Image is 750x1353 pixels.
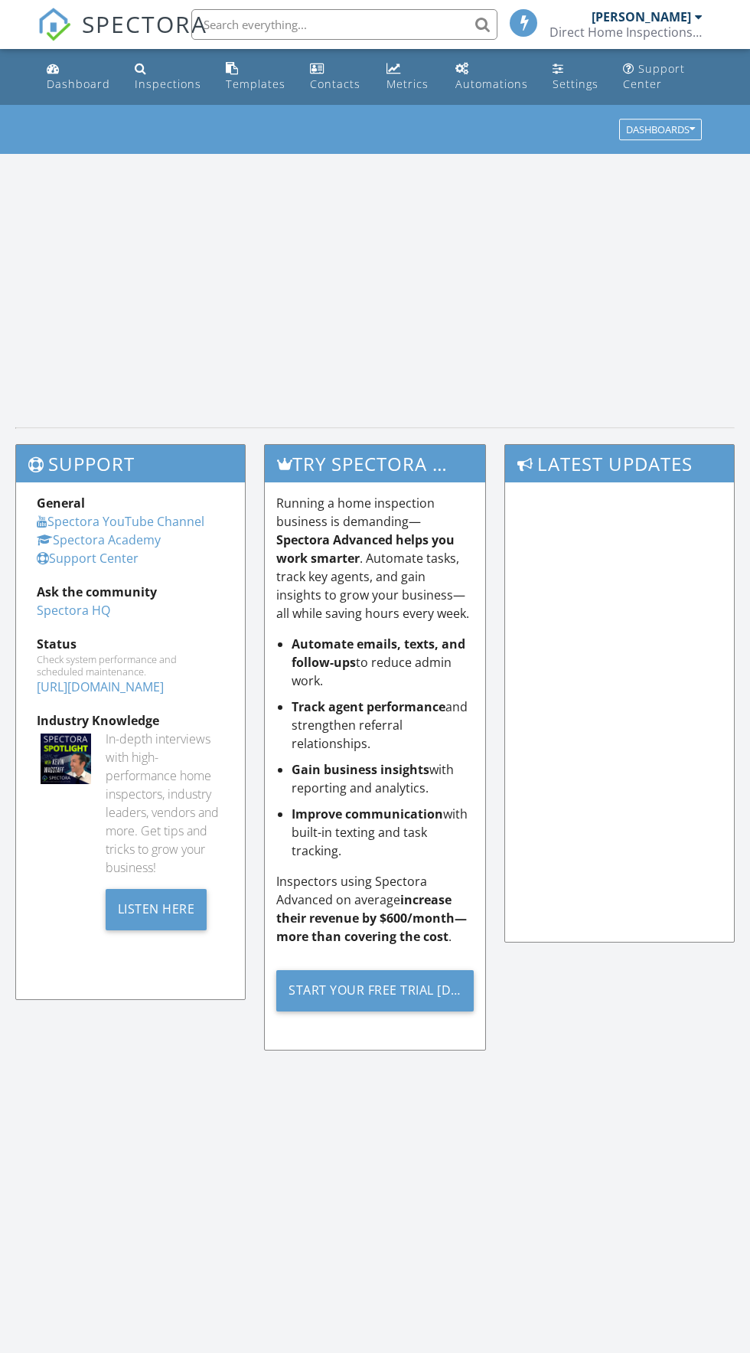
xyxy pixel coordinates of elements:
div: Metrics [386,77,429,91]
div: Support Center [623,61,685,91]
a: Dashboard [41,55,116,99]
div: Dashboards [626,125,695,136]
div: Contacts [310,77,360,91]
div: Automations [455,77,528,91]
a: Inspections [129,55,207,99]
strong: Gain business insights [292,761,429,778]
a: Templates [220,55,292,99]
a: Spectora Academy [37,531,161,548]
a: Start Your Free Trial [DATE] [276,958,473,1023]
a: Settings [546,55,605,99]
div: Settings [553,77,598,91]
li: to reduce admin work. [292,635,473,690]
span: SPECTORA [82,8,207,40]
input: Search everything... [191,9,497,40]
p: Inspectors using Spectora Advanced on average . [276,872,473,946]
strong: Spectora Advanced helps you work smarter [276,531,455,567]
div: [PERSON_NAME] [592,9,691,25]
a: [URL][DOMAIN_NAME] [37,678,164,695]
a: Listen Here [106,900,207,917]
a: Contacts [304,55,368,99]
button: Dashboards [619,119,702,141]
div: In-depth interviews with high-performance home inspectors, industry leaders, vendors and more. Ge... [106,730,225,877]
div: Inspections [135,77,201,91]
li: with built-in texting and task tracking. [292,805,473,860]
div: Ask the community [37,583,224,601]
strong: Track agent performance [292,698,445,715]
div: Dashboard [47,77,110,91]
strong: increase their revenue by $600/month—more than covering the cost [276,891,467,945]
img: Spectoraspolightmain [41,734,91,784]
h3: Support [16,445,245,482]
a: Spectora YouTube Channel [37,513,204,530]
li: and strengthen referral relationships. [292,698,473,753]
div: Status [37,635,224,653]
li: with reporting and analytics. [292,760,473,797]
div: Start Your Free Trial [DATE] [276,970,473,1011]
div: Check system performance and scheduled maintenance. [37,653,224,678]
strong: Automate emails, texts, and follow-ups [292,636,465,671]
p: Running a home inspection business is demanding— . Automate tasks, track key agents, and gain ins... [276,494,473,623]
h3: Latest Updates [505,445,734,482]
strong: Improve communication [292,806,443,822]
img: The Best Home Inspection Software - Spectora [37,8,71,41]
a: Spectora HQ [37,602,110,619]
div: Listen Here [106,889,207,930]
div: Templates [226,77,285,91]
a: Automations (Basic) [449,55,534,99]
a: Metrics [380,55,438,99]
div: Industry Knowledge [37,711,224,730]
h3: Try spectora advanced [DATE] [265,445,484,482]
a: Support Center [617,55,709,99]
a: Support Center [37,550,139,567]
strong: General [37,495,85,511]
div: Direct Home Inspections LLC [549,25,703,40]
a: SPECTORA [37,21,207,53]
